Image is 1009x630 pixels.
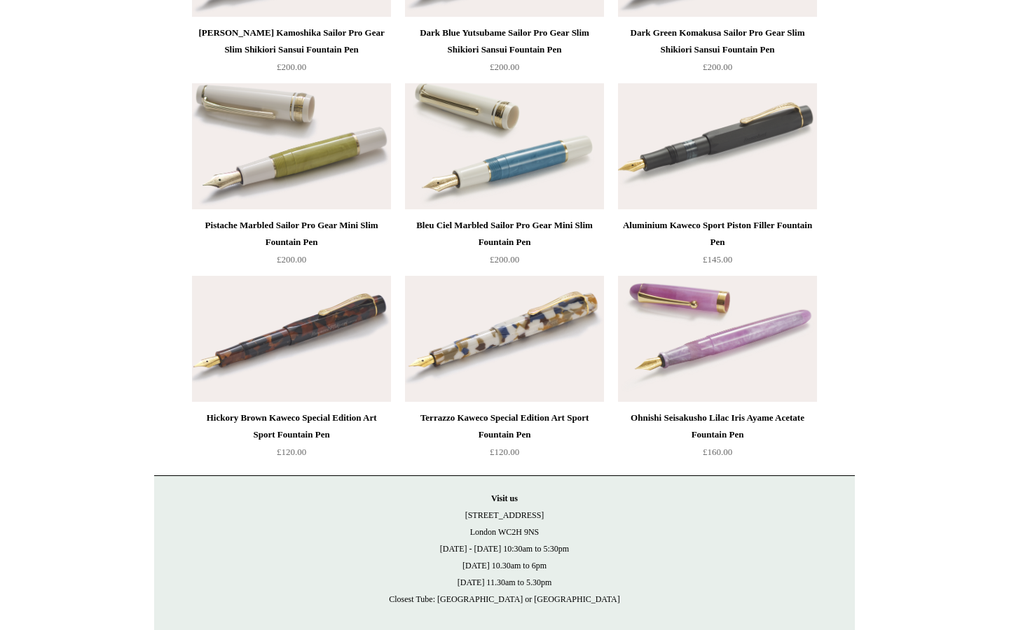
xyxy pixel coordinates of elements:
[409,409,600,443] div: Terrazzo Kaweco Special Edition Art Sport Fountain Pen
[405,83,604,209] a: Bleu Ciel Marbled Sailor Pro Gear Mini Slim Fountain Pen Bleu Ciel Marbled Sailor Pro Gear Mini S...
[618,83,817,209] a: Aluminium Kaweco Sport Piston Filler Fountain Pen Aluminium Kaweco Sport Piston Filler Fountain Pen
[405,24,604,82] a: Dark Blue Yutsubame Sailor Pro Gear Slim Shikiori Sansui Fountain Pen £200.00
[405,276,604,402] img: Terrazzo Kaweco Special Edition Art Sport Fountain Pen
[277,447,306,457] span: £120.00
[405,276,604,402] a: Terrazzo Kaweco Special Edition Art Sport Fountain Pen Terrazzo Kaweco Special Edition Art Sport ...
[192,409,391,467] a: Hickory Brown Kaweco Special Edition Art Sport Fountain Pen £120.00
[409,217,600,251] div: Bleu Ciel Marbled Sailor Pro Gear Mini Slim Fountain Pen
[409,24,600,58] div: Dark Blue Yutsubame Sailor Pro Gear Slim Shikiori Sansui Fountain Pen
[405,83,604,209] img: Bleu Ciel Marbled Sailor Pro Gear Mini Slim Fountain Pen
[490,62,519,72] span: £200.00
[192,217,391,274] a: Pistache Marbled Sailor Pro Gear Mini Slim Fountain Pen £200.00
[192,276,391,402] a: Hickory Brown Kaweco Special Edition Art Sport Fountain Pen Hickory Brown Kaweco Special Edition ...
[168,490,841,608] p: [STREET_ADDRESS] London WC2H 9NS [DATE] - [DATE] 10:30am to 5:30pm [DATE] 10.30am to 6pm [DATE] 1...
[618,83,817,209] img: Aluminium Kaweco Sport Piston Filler Fountain Pen
[277,254,306,265] span: £200.00
[703,62,732,72] span: £200.00
[703,447,732,457] span: £160.00
[490,447,519,457] span: £120.00
[491,493,518,503] strong: Visit us
[277,62,306,72] span: £200.00
[622,217,814,251] div: Aluminium Kaweco Sport Piston Filler Fountain Pen
[618,276,817,402] a: Ohnishi Seisakusho Lilac Iris Ayame Acetate Fountain Pen Ohnishi Seisakusho Lilac Iris Ayame Acet...
[192,83,391,209] a: Pistache Marbled Sailor Pro Gear Mini Slim Fountain Pen Pistache Marbled Sailor Pro Gear Mini Sli...
[405,217,604,274] a: Bleu Ciel Marbled Sailor Pro Gear Mini Slim Fountain Pen £200.00
[618,409,817,467] a: Ohnishi Seisakusho Lilac Iris Ayame Acetate Fountain Pen £160.00
[618,217,817,274] a: Aluminium Kaweco Sport Piston Filler Fountain Pen £145.00
[195,24,387,58] div: [PERSON_NAME] Kamoshika Sailor Pro Gear Slim Shikiori Sansui Fountain Pen
[618,24,817,82] a: Dark Green Komakusa Sailor Pro Gear Slim Shikiori Sansui Fountain Pen £200.00
[192,83,391,209] img: Pistache Marbled Sailor Pro Gear Mini Slim Fountain Pen
[618,276,817,402] img: Ohnishi Seisakusho Lilac Iris Ayame Acetate Fountain Pen
[490,254,519,265] span: £200.00
[192,24,391,82] a: [PERSON_NAME] Kamoshika Sailor Pro Gear Slim Shikiori Sansui Fountain Pen £200.00
[405,409,604,467] a: Terrazzo Kaweco Special Edition Art Sport Fountain Pen £120.00
[192,276,391,402] img: Hickory Brown Kaweco Special Edition Art Sport Fountain Pen
[622,409,814,443] div: Ohnishi Seisakusho Lilac Iris Ayame Acetate Fountain Pen
[622,24,814,58] div: Dark Green Komakusa Sailor Pro Gear Slim Shikiori Sansui Fountain Pen
[703,254,732,265] span: £145.00
[195,217,387,251] div: Pistache Marbled Sailor Pro Gear Mini Slim Fountain Pen
[195,409,387,443] div: Hickory Brown Kaweco Special Edition Art Sport Fountain Pen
